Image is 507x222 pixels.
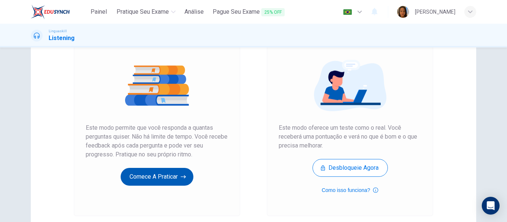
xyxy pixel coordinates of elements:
button: Como isso funciona? [322,186,379,195]
span: Este modo oferece um teste como o real. Você receberá uma pontuação e verá no que é bom e o que p... [279,123,421,150]
button: Pague Seu Exame25% OFF [210,5,288,19]
img: pt [343,9,352,15]
button: Análise [181,5,207,19]
span: Painel [91,7,107,16]
div: [PERSON_NAME] [415,7,455,16]
span: Análise [184,7,204,16]
span: Pague Seu Exame [213,7,285,17]
h1: Listening [49,34,75,43]
span: Este modo permite que você responda a quantas perguntas quiser. Não há limite de tempo. Você rece... [86,123,228,159]
button: Comece a praticar [121,168,193,186]
button: Pratique seu exame [114,5,179,19]
a: EduSynch logo [31,4,87,19]
div: Open Intercom Messenger [482,197,500,215]
span: Linguaskill [49,29,67,34]
button: Desbloqueie agora [313,159,388,177]
span: Pratique seu exame [117,7,169,16]
button: Painel [87,5,111,19]
img: EduSynch logo [31,4,70,19]
span: 25% OFF [261,8,285,16]
img: Profile picture [397,6,409,18]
